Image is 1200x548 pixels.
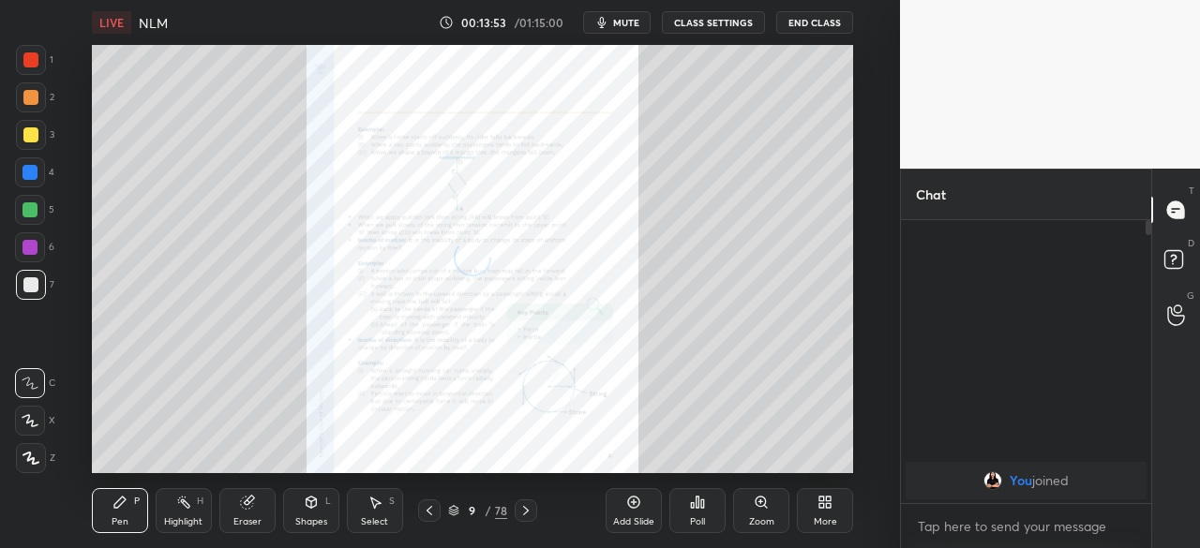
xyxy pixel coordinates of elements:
[1189,184,1194,198] p: T
[463,505,482,516] div: 9
[749,517,774,526] div: Zoom
[1010,473,1032,488] span: You
[15,368,55,398] div: C
[295,517,327,526] div: Shapes
[15,232,54,262] div: 6
[15,157,54,187] div: 4
[690,517,705,526] div: Poll
[164,517,202,526] div: Highlight
[613,517,654,526] div: Add Slide
[134,496,140,506] div: P
[1032,473,1069,488] span: joined
[92,11,131,34] div: LIVE
[486,505,491,516] div: /
[389,496,395,506] div: S
[16,45,53,75] div: 1
[583,11,651,34] button: mute
[983,471,1002,490] img: 424ecb7230424a4ebb8fc6ce56008200.jpg
[16,270,54,300] div: 7
[112,517,128,526] div: Pen
[197,496,203,506] div: H
[814,517,837,526] div: More
[495,502,507,519] div: 78
[613,16,639,29] span: mute
[901,458,1151,503] div: grid
[901,170,961,219] p: Chat
[1187,289,1194,303] p: G
[361,517,388,526] div: Select
[233,517,262,526] div: Eraser
[776,11,853,34] button: End Class
[16,82,54,112] div: 2
[1188,236,1194,250] p: D
[662,11,765,34] button: CLASS SETTINGS
[15,195,54,225] div: 5
[16,443,55,473] div: Z
[325,496,331,506] div: L
[15,406,55,436] div: X
[16,120,54,150] div: 3
[139,14,168,32] h4: NLM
